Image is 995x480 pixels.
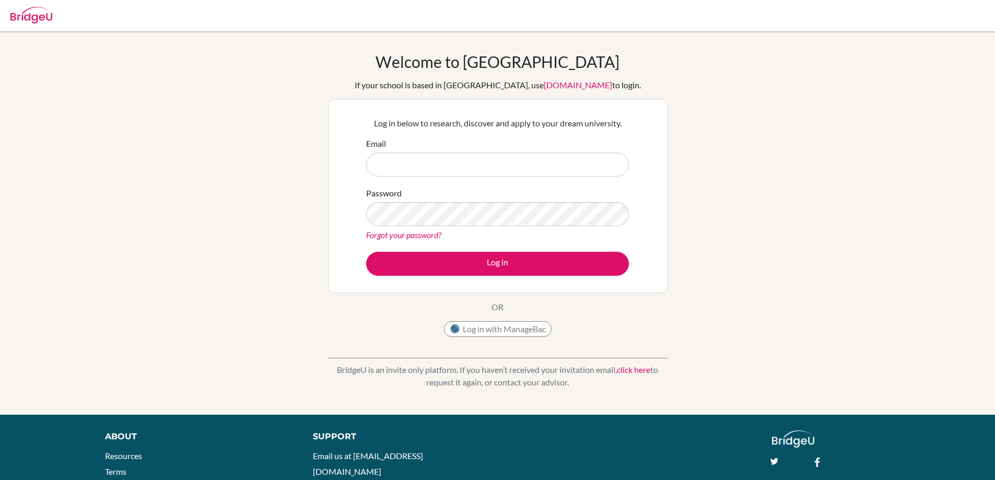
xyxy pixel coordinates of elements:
label: Email [366,137,386,150]
a: Forgot your password? [366,230,441,240]
a: Terms [105,466,126,476]
h1: Welcome to [GEOGRAPHIC_DATA] [376,52,619,71]
a: Resources [105,451,142,461]
img: Bridge-U [10,7,52,24]
button: Log in [366,252,629,276]
div: If your school is based in [GEOGRAPHIC_DATA], use to login. [355,79,641,91]
p: Log in below to research, discover and apply to your dream university. [366,117,629,130]
label: Password [366,187,402,200]
img: logo_white@2x-f4f0deed5e89b7ecb1c2cc34c3e3d731f90f0f143d5ea2071677605dd97b5244.png [772,430,814,448]
div: Support [313,430,485,443]
a: click here [617,365,650,374]
a: [DOMAIN_NAME] [544,80,612,90]
div: About [105,430,289,443]
p: OR [491,301,504,313]
a: Email us at [EMAIL_ADDRESS][DOMAIN_NAME] [313,451,423,476]
button: Log in with ManageBac [444,321,552,337]
p: BridgeU is an invite only platform. If you haven’t received your invitation email, to request it ... [328,364,668,389]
